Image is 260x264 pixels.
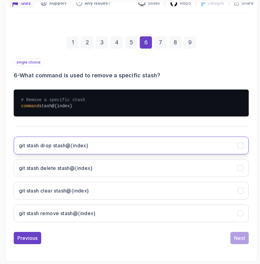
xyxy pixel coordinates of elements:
[234,234,245,242] div: Next
[14,90,249,116] pre: stash@{index}
[14,182,249,200] button: git stash clear stash@{index}
[140,36,152,49] div: 6
[230,232,249,244] button: Next
[67,36,79,49] div: 1
[169,36,181,49] div: 8
[14,232,41,244] button: Previous
[81,36,93,49] div: 2
[19,164,92,172] h3: git stash delete stash@{index}
[96,36,108,49] div: 3
[19,210,96,217] h3: git stash remove stash@{index}
[125,36,137,49] div: 5
[14,58,43,66] p: single choice
[19,187,89,194] h3: git stash clear stash@{index}
[154,36,167,49] div: 7
[14,137,249,154] button: git stash drop stash@{index}
[17,234,38,242] div: Previous
[19,142,88,149] h3: git stash drop stash@{index}
[184,36,196,49] div: 9
[14,71,249,80] h3: 6 - What command is used to remove a specific stash?
[14,204,249,222] button: git stash remove stash@{index}
[14,159,249,177] button: git stash delete stash@{index}
[21,104,39,108] span: command
[110,36,123,49] div: 4
[21,97,85,102] span: # Remove a specific stash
